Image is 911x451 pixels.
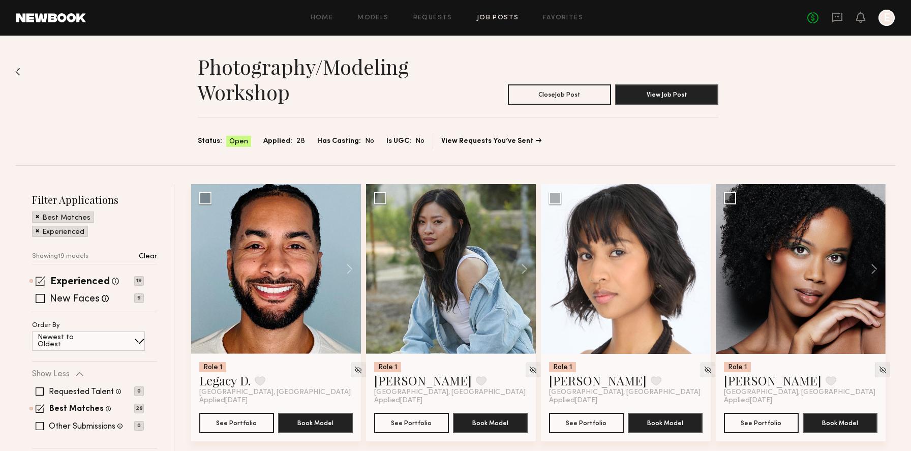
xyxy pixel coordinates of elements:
[50,277,110,287] label: Experienced
[42,229,84,236] p: Experienced
[477,15,519,21] a: Job Posts
[803,413,877,433] button: Book Model
[549,397,703,405] div: Applied [DATE]
[386,136,411,147] span: Is UGC:
[724,362,751,372] div: Role 1
[296,136,305,147] span: 28
[413,15,452,21] a: Requests
[311,15,333,21] a: Home
[374,372,472,388] a: [PERSON_NAME]
[549,362,576,372] div: Role 1
[374,388,526,397] span: [GEOGRAPHIC_DATA], [GEOGRAPHIC_DATA]
[199,413,274,433] button: See Portfolio
[628,418,703,427] a: Book Model
[199,372,251,388] a: Legacy D.
[134,293,144,303] p: 9
[453,418,528,427] a: Book Model
[32,370,70,378] p: Show Less
[32,322,60,329] p: Order By
[878,10,895,26] a: E
[229,137,248,147] span: Open
[134,386,144,396] p: 0
[139,253,157,260] p: Clear
[278,418,353,427] a: Book Model
[199,362,226,372] div: Role 1
[198,136,222,147] span: Status:
[724,372,822,388] a: [PERSON_NAME]
[317,136,361,147] span: Has Casting:
[354,366,362,374] img: Unhide Model
[374,397,528,405] div: Applied [DATE]
[199,388,351,397] span: [GEOGRAPHIC_DATA], [GEOGRAPHIC_DATA]
[529,366,537,374] img: Unhide Model
[49,405,104,413] label: Best Matches
[134,404,144,413] p: 28
[199,397,353,405] div: Applied [DATE]
[704,366,712,374] img: Unhide Model
[357,15,388,21] a: Models
[134,421,144,431] p: 0
[549,388,701,397] span: [GEOGRAPHIC_DATA], [GEOGRAPHIC_DATA]
[803,418,877,427] a: Book Model
[508,84,611,105] button: CloseJob Post
[374,362,401,372] div: Role 1
[38,334,98,348] p: Newest to Oldest
[49,423,115,431] label: Other Submissions
[549,372,647,388] a: [PERSON_NAME]
[549,413,624,433] button: See Portfolio
[278,413,353,433] button: Book Model
[878,366,887,374] img: Unhide Model
[615,84,718,105] button: View Job Post
[374,413,449,433] button: See Portfolio
[198,54,458,105] h1: Photography/Modeling Workshop
[15,68,20,76] img: Back to previous page
[49,388,114,396] label: Requested Talent
[724,388,875,397] span: [GEOGRAPHIC_DATA], [GEOGRAPHIC_DATA]
[441,138,541,145] a: View Requests You’ve Sent
[724,413,799,433] button: See Portfolio
[134,276,144,286] p: 19
[32,193,157,206] h2: Filter Applications
[263,136,292,147] span: Applied:
[50,294,100,305] label: New Faces
[453,413,528,433] button: Book Model
[32,253,88,260] p: Showing 19 models
[543,15,583,21] a: Favorites
[724,397,877,405] div: Applied [DATE]
[415,136,424,147] span: No
[42,215,90,222] p: Best Matches
[628,413,703,433] button: Book Model
[365,136,374,147] span: No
